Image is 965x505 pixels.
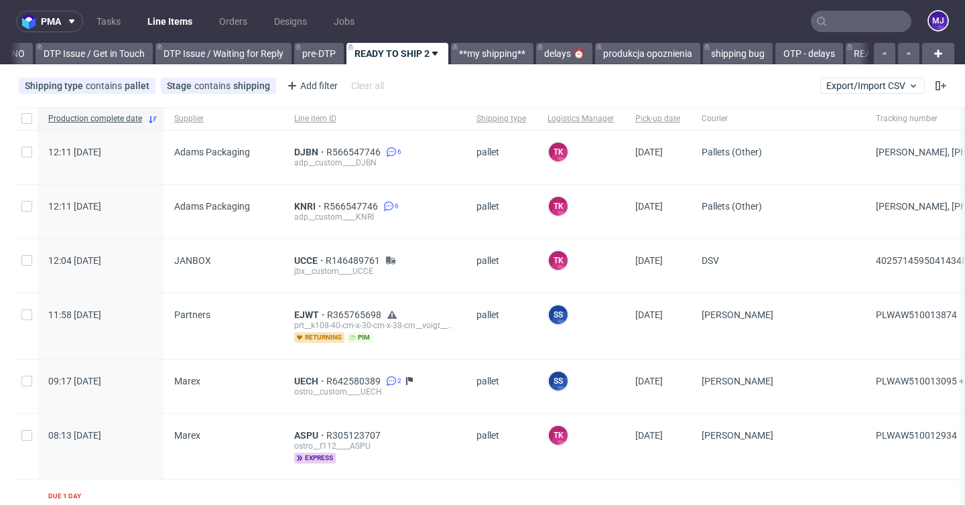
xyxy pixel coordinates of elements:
a: R642580389 [326,376,383,386]
a: R566547746 [326,147,383,157]
a: DTP Issue / Get in Touch [36,43,153,64]
span: pallet [476,255,526,277]
span: 08:13 [DATE] [48,430,101,441]
span: [PERSON_NAME] [702,376,854,397]
figcaption: TK [549,143,568,161]
a: R146489761 [326,255,383,266]
a: pre-DTP [294,43,344,64]
span: PLWAW510013874 [876,309,957,320]
span: R365765698 [327,309,384,320]
a: OTP - delays [775,43,843,64]
span: 6 [397,147,401,157]
span: contains [86,80,125,91]
span: [DATE] [635,309,663,320]
span: Pallets (Other) [702,147,854,168]
div: shipping [233,80,270,91]
a: 6 [381,201,399,212]
span: ASPU [294,430,326,441]
span: DSV [702,255,854,277]
div: pallet [125,80,149,91]
span: Pick-up date [635,113,680,125]
div: ostro__custom____UECH [294,386,455,397]
span: Supplier [174,113,273,125]
button: pma [16,11,83,32]
span: pallet [476,309,526,343]
div: Clear all [348,76,387,95]
span: pallet [476,376,526,397]
span: 09:17 [DATE] [48,376,101,386]
div: ostro__f112____ASPU [294,441,455,451]
a: R305123707 [326,430,383,441]
a: delays ⏰ [536,43,592,64]
span: Shipping type [25,80,86,91]
span: pallet [476,147,526,168]
span: Marex [174,376,200,386]
span: pallet [476,201,526,222]
a: DJBN [294,147,326,157]
div: adp__custom____KNRI [294,212,455,222]
span: [DATE] [635,255,663,266]
a: R566547746 [324,201,381,212]
span: Shipping type [476,113,526,125]
span: 12:11 [DATE] [48,147,101,157]
span: returning [294,332,344,343]
a: Orders [211,11,255,32]
figcaption: MJ [929,11,948,30]
a: READY TO SHIP [846,43,927,64]
span: 12:11 [DATE] [48,201,101,212]
span: [DATE] [635,201,663,212]
figcaption: SS [549,305,568,324]
a: DTP Issue / Waiting for Reply [155,43,292,64]
span: Adams Packaging [174,147,250,157]
span: Partners [174,309,210,320]
span: [PERSON_NAME] [702,430,854,463]
a: Tasks [88,11,129,32]
span: pim [347,332,373,343]
a: 2 [383,376,401,386]
span: PLWAW510012934 [876,430,957,441]
span: contains [194,80,233,91]
span: Export/Import CSV [826,80,919,91]
a: KNRI [294,201,324,212]
figcaption: TK [549,197,568,216]
span: 12:04 [DATE] [48,255,101,266]
a: UCCE [294,255,326,266]
span: pallet [476,430,526,463]
span: Pallets (Other) [702,201,854,222]
span: express [294,453,336,463]
span: Courier [702,113,854,125]
span: 11:58 [DATE] [48,309,101,320]
div: Due 1 day [48,491,81,502]
span: [DATE] [635,376,663,386]
a: Line Items [139,11,200,32]
figcaption: TK [549,426,568,445]
span: 6 [395,201,399,212]
div: prt__k108-40-cm-x-30-cm-x-38-cm__voigt__EJWT [294,320,455,331]
span: [PERSON_NAME] [702,309,854,343]
a: Jobs [326,11,363,32]
img: logo [22,14,41,29]
span: Adams Packaging [174,201,250,212]
a: 6 [383,147,401,157]
div: Add filter [281,75,340,96]
a: READY TO SHIP 2 [346,43,448,64]
span: Logistics Manager [548,113,614,125]
div: jbx__custom____UCCE [294,266,455,277]
figcaption: SS [549,372,568,390]
span: [DATE] [635,430,663,441]
a: UECH [294,376,326,386]
span: [DATE] [635,147,663,157]
div: adp__custom____DJBN [294,157,455,168]
a: EJWT [294,309,327,320]
span: Line item ID [294,113,455,125]
span: pma [41,17,61,26]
